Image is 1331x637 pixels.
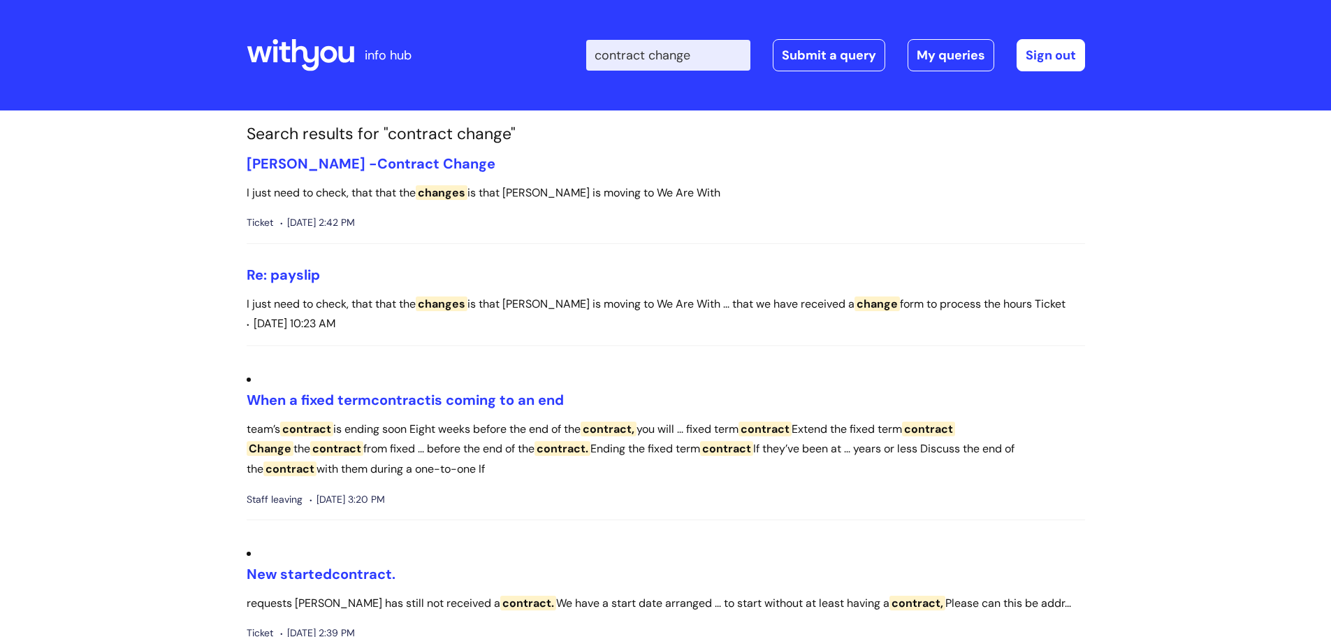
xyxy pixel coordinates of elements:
p: requests [PERSON_NAME] has still not received a We have a start date arranged ... to start withou... [247,594,1085,614]
p: info hub [365,44,412,66]
a: Submit a query [773,39,885,71]
span: Change [247,441,293,456]
span: contract [739,422,792,436]
a: [PERSON_NAME] -Contract Change [247,155,495,173]
div: | - [586,39,1085,71]
span: change [854,296,900,311]
span: contract [371,391,431,409]
span: changes [416,185,467,200]
span: contract [902,422,955,436]
span: changes [416,296,467,311]
span: Ticket [247,214,273,231]
h1: Search results for "contract change" [247,124,1085,144]
a: Sign out [1017,39,1085,71]
p: team’s is ending soon Eight weeks before the end of the you will ... fixed term Extend the fixed ... [247,420,1085,480]
span: Contract [377,155,439,173]
span: contract. [332,565,395,583]
input: Search [586,40,750,71]
span: contract, [889,596,945,610]
a: Re: payslip [247,266,320,284]
span: contract [263,461,317,476]
p: I just need to check, that that the is that [PERSON_NAME] is moving to We Are With [247,183,1085,203]
a: When a fixed termcontractis coming to an end [247,391,564,409]
span: contract, [581,422,637,436]
span: contract. [500,596,556,610]
span: Change [443,155,495,173]
span: contract [280,422,333,436]
a: New startedcontract. [247,565,395,583]
span: contract [700,441,753,456]
span: [DATE] 2:42 PM [280,214,355,231]
span: Staff leaving [247,491,303,508]
span: contract. [534,441,590,456]
a: My queries [908,39,994,71]
span: Ticket [1035,294,1065,315]
span: [DATE] 3:20 PM [310,491,385,508]
p: I just need to check, that that the is that [PERSON_NAME] is moving to We Are With ... that we ha... [247,294,1085,335]
span: [DATE] 10:23 AM [247,314,335,334]
span: contract [310,441,363,456]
